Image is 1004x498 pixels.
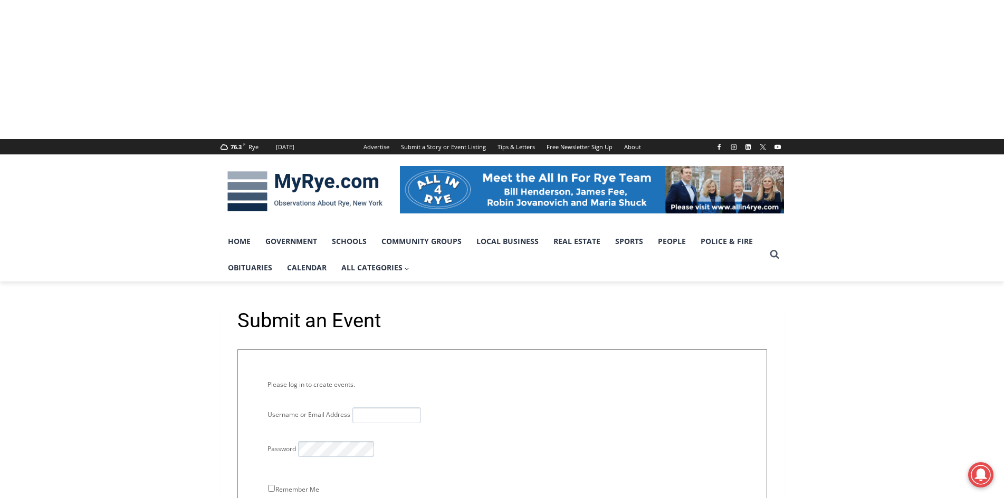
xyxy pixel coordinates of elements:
a: Linkedin [742,141,754,153]
a: Real Estate [546,228,608,255]
nav: Secondary Navigation [358,139,647,154]
a: Advertise [358,139,395,154]
a: Free Newsletter Sign Up [541,139,618,154]
a: Tips & Letters [492,139,541,154]
label: Password [267,444,296,453]
a: Facebook [713,141,725,153]
a: Calendar [280,255,334,281]
a: Instagram [728,141,740,153]
span: F [243,141,245,147]
a: YouTube [771,141,784,153]
nav: Primary Navigation [221,228,765,281]
div: [DATE] [276,142,294,152]
p: Please log in to create events. [267,379,737,389]
a: Community Groups [374,228,469,255]
a: Sports [608,228,651,255]
a: People [651,228,693,255]
a: Home [221,228,258,255]
button: View Search Form [765,245,784,264]
img: All in for Rye [400,166,784,213]
span: 76.3 [231,143,242,151]
a: Schools [324,228,374,255]
div: Rye [248,142,259,152]
h1: Submit an Event [237,309,767,333]
a: Submit a Story or Event Listing [395,139,492,154]
a: All Categories [334,255,417,281]
a: Government [258,228,324,255]
label: Username or Email Address [267,410,350,419]
a: X [757,141,769,153]
a: About [618,139,647,154]
a: Local Business [469,228,546,255]
span: All Categories [341,262,410,274]
label: Remember Me [267,485,319,494]
img: MyRye.com [221,164,389,219]
a: Police & Fire [693,228,760,255]
input: Remember Me [268,485,275,492]
a: Obituaries [221,255,280,281]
